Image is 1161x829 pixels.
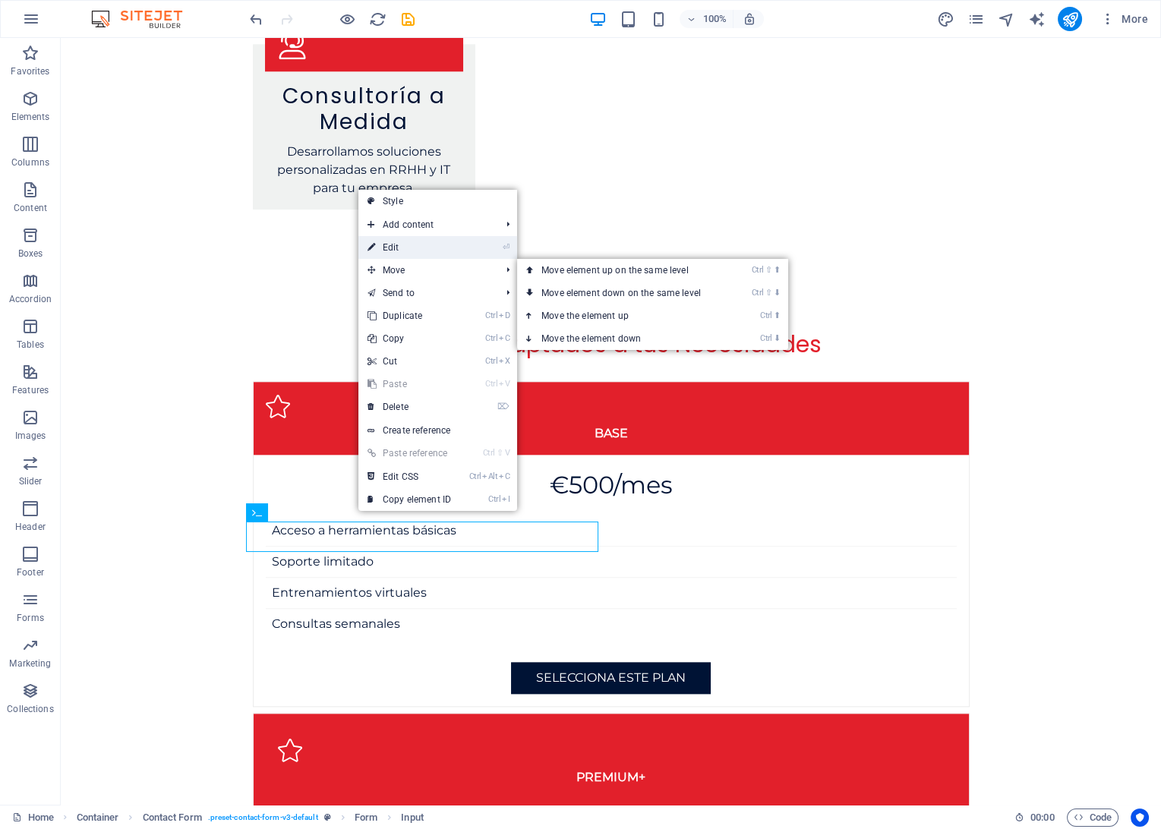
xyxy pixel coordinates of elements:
p: Collections [7,703,53,715]
button: More [1094,7,1154,31]
p: Marketing [9,657,51,670]
a: Ctrl⬇Move the element down [517,327,731,350]
button: text_generator [1027,10,1046,28]
i: Design (Ctrl+Alt+Y) [936,11,954,28]
img: Editor Logo [87,10,201,28]
i: V [505,448,510,458]
a: Send to [358,282,494,304]
i: Ctrl [752,265,764,275]
a: CtrlICopy element ID [358,488,460,511]
p: Columns [11,156,49,169]
i: Reload page [369,11,386,28]
p: Boxes [18,247,43,260]
i: Pages (Ctrl+Alt+S) [967,11,984,28]
a: CtrlCCopy [358,327,460,350]
h6: 100% [702,10,727,28]
i: Ctrl [488,494,500,504]
button: Usercentrics [1131,809,1149,827]
a: Ctrl⬆Move the element up [517,304,731,327]
p: Forms [17,612,44,624]
a: Create reference [358,419,517,442]
span: Click to select. Double-click to edit [401,809,423,827]
button: 100% [680,10,734,28]
i: X [499,356,510,366]
i: This element is a customizable preset [324,813,331,821]
i: Undo: Delete elements (Ctrl+Z) [248,11,265,28]
i: D [499,310,510,320]
a: Style [358,190,517,213]
a: ⏎Edit [358,236,460,259]
i: ⬆ [774,265,781,275]
button: publish [1058,7,1082,31]
button: Code [1067,809,1118,827]
button: reload [368,10,386,28]
span: Click to select. Double-click to edit [355,809,377,827]
i: Ctrl [469,471,481,481]
span: Move [358,259,494,282]
span: Click to select. Double-click to edit [77,809,119,827]
p: Content [14,202,47,214]
button: undo [247,10,265,28]
p: Favorites [11,65,49,77]
p: Features [12,384,49,396]
i: Ctrl [485,333,497,343]
span: Click to select. Double-click to edit [143,809,202,827]
i: ⬇ [774,288,781,298]
p: Elements [11,111,50,123]
i: ⏎ [503,242,510,252]
button: Click here to leave preview mode and continue editing [338,10,356,28]
button: pages [967,10,985,28]
i: Ctrl [485,356,497,366]
button: design [936,10,954,28]
i: Ctrl [752,288,764,298]
i: Ctrl [760,333,772,343]
p: Images [15,430,46,442]
span: Code [1074,809,1112,827]
a: CtrlVPaste [358,373,460,396]
i: Save (Ctrl+S) [399,11,417,28]
i: On resize automatically adjust zoom level to fit chosen device. [742,12,756,26]
p: Slider [19,475,43,487]
a: CtrlDDuplicate [358,304,460,327]
i: C [499,333,510,343]
a: CtrlXCut [358,350,460,373]
i: Navigator [997,11,1014,28]
p: Header [15,521,46,533]
i: Alt [482,471,497,481]
i: ⇧ [497,448,503,458]
span: : [1041,812,1043,823]
i: ⬇ [774,333,781,343]
span: . preset-contact-form-v3-default [208,809,318,827]
i: ⬆ [774,310,781,320]
p: Tables [17,339,44,351]
a: Click to cancel selection. Double-click to open Pages [12,809,54,827]
span: 00 00 [1030,809,1054,827]
i: AI Writer [1027,11,1045,28]
i: Ctrl [485,379,497,389]
i: C [499,471,510,481]
p: Footer [17,566,44,578]
i: ⌦ [497,402,510,411]
a: Ctrl⇧VPaste reference [358,442,460,465]
i: ⇧ [765,288,772,298]
button: save [399,10,417,28]
i: Ctrl [485,310,497,320]
i: Ctrl [483,448,495,458]
span: More [1100,11,1148,27]
button: navigator [997,10,1015,28]
i: Ctrl [760,310,772,320]
a: Ctrl⇧⬇Move element down on the same level [517,282,731,304]
a: CtrlAltCEdit CSS [358,465,460,488]
a: ⌦Delete [358,396,460,418]
i: ⇧ [765,265,772,275]
i: I [502,494,510,504]
span: Add content [358,213,494,236]
p: Accordion [9,293,52,305]
h6: Session time [1014,809,1055,827]
i: Publish [1061,11,1078,28]
a: Ctrl⇧⬆Move element up on the same level [517,259,731,282]
nav: breadcrumb [77,809,424,827]
i: V [499,379,510,389]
